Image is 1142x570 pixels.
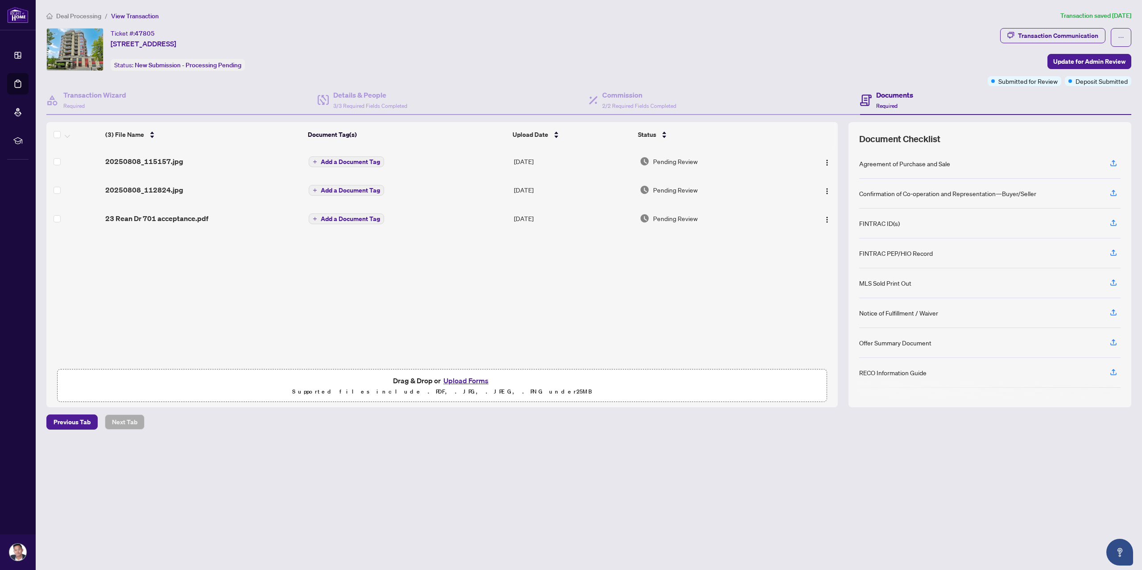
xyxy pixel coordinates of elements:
[859,308,938,318] div: Notice of Fulfillment / Waiver
[1000,28,1105,43] button: Transaction Communication
[105,414,145,430] button: Next Tab
[313,160,317,164] span: plus
[309,213,384,225] button: Add a Document Tag
[513,130,548,139] span: Upload Date
[823,188,831,195] img: Logo
[111,12,159,20] span: View Transaction
[1018,29,1098,43] div: Transaction Communication
[105,130,144,139] span: (3) File Name
[823,159,831,166] img: Logo
[653,156,698,166] span: Pending Review
[105,185,183,195] span: 20250808_112824.jpg
[509,122,634,147] th: Upload Date
[63,103,85,109] span: Required
[859,338,931,348] div: Offer Summary Document
[859,159,950,168] div: Agreement of Purchase and Sale
[111,59,245,71] div: Status:
[510,176,636,204] td: [DATE]
[823,216,831,223] img: Logo
[1106,539,1133,566] button: Open asap
[321,216,380,222] span: Add a Document Tag
[653,213,698,223] span: Pending Review
[46,414,98,430] button: Previous Tab
[46,13,53,19] span: home
[859,248,933,258] div: FINTRAC PEP/HIO Record
[1053,54,1125,69] span: Update for Admin Review
[441,375,491,386] button: Upload Forms
[820,183,834,197] button: Logo
[640,185,650,195] img: Document Status
[135,61,241,69] span: New Submission - Processing Pending
[304,122,509,147] th: Document Tag(s)
[309,213,384,224] button: Add a Document Tag
[393,375,491,386] span: Drag & Drop or
[333,90,407,100] h4: Details & People
[859,218,900,228] div: FINTRAC ID(s)
[111,28,155,38] div: Ticket #:
[602,90,676,100] h4: Commission
[820,211,834,226] button: Logo
[859,189,1036,198] div: Confirmation of Co-operation and Representation—Buyer/Seller
[1047,54,1131,69] button: Update for Admin Review
[309,185,384,196] button: Add a Document Tag
[105,213,208,224] span: 23 Rean Dr 701 acceptance.pdf
[602,103,676,109] span: 2/2 Required Fields Completed
[998,76,1058,86] span: Submitted for Review
[876,90,913,100] h4: Documents
[1118,34,1124,41] span: ellipsis
[58,369,827,402] span: Drag & Drop orUpload FormsSupported files include .PDF, .JPG, .JPEG, .PNG under25MB
[640,213,650,223] img: Document Status
[859,133,940,145] span: Document Checklist
[313,188,317,193] span: plus
[309,156,384,168] button: Add a Document Tag
[640,156,650,166] img: Document Status
[135,29,155,37] span: 47805
[63,386,821,397] p: Supported files include .PDF, .JPG, .JPEG, .PNG under 25 MB
[876,103,898,109] span: Required
[9,544,26,561] img: Profile Icon
[47,29,103,70] img: IMG-C12211215_1.jpg
[54,415,91,429] span: Previous Tab
[634,122,791,147] th: Status
[321,159,380,165] span: Add a Document Tag
[333,103,407,109] span: 3/3 Required Fields Completed
[1076,76,1128,86] span: Deposit Submitted
[105,11,108,21] li: /
[102,122,304,147] th: (3) File Name
[7,7,29,23] img: logo
[111,38,176,49] span: [STREET_ADDRESS]
[56,12,101,20] span: Deal Processing
[510,147,636,176] td: [DATE]
[859,368,927,377] div: RECO Information Guide
[859,278,911,288] div: MLS Sold Print Out
[638,130,656,139] span: Status
[321,187,380,193] span: Add a Document Tag
[309,156,384,167] button: Add a Document Tag
[313,217,317,221] span: plus
[63,90,126,100] h4: Transaction Wizard
[653,185,698,195] span: Pending Review
[105,156,183,167] span: 20250808_115157.jpg
[820,154,834,168] button: Logo
[1060,11,1131,21] article: Transaction saved [DATE]
[510,204,636,233] td: [DATE]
